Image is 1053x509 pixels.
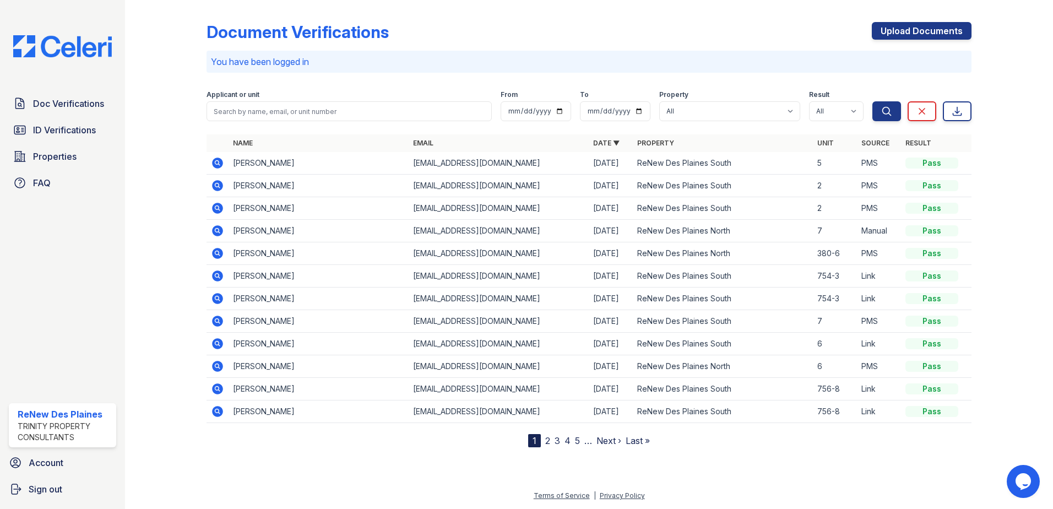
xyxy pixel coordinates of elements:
label: From [501,90,518,99]
div: Pass [905,361,958,372]
td: [DATE] [589,242,633,265]
div: Trinity Property Consultants [18,421,112,443]
td: Link [857,400,901,423]
td: [DATE] [589,378,633,400]
span: Doc Verifications [33,97,104,110]
td: [DATE] [589,265,633,288]
td: [EMAIL_ADDRESS][DOMAIN_NAME] [409,242,589,265]
a: Privacy Policy [600,491,645,500]
td: [PERSON_NAME] [229,310,409,333]
td: ReNew Des Plaines South [633,378,813,400]
div: Pass [905,248,958,259]
td: [DATE] [589,197,633,220]
td: 380-6 [813,242,857,265]
span: Properties [33,150,77,163]
div: Pass [905,270,958,281]
td: [DATE] [589,152,633,175]
a: Last » [626,435,650,446]
td: PMS [857,310,901,333]
div: Pass [905,383,958,394]
span: Account [29,456,63,469]
td: PMS [857,242,901,265]
td: [EMAIL_ADDRESS][DOMAIN_NAME] [409,400,589,423]
td: PMS [857,355,901,378]
td: Manual [857,220,901,242]
label: Result [809,90,829,99]
td: [PERSON_NAME] [229,197,409,220]
td: [EMAIL_ADDRESS][DOMAIN_NAME] [409,220,589,242]
img: CE_Logo_Blue-a8612792a0a2168367f1c8372b55b34899dd931a85d93a1a3d3e32e68fde9ad4.png [4,35,121,57]
td: [DATE] [589,333,633,355]
a: Next › [596,435,621,446]
td: [EMAIL_ADDRESS][DOMAIN_NAME] [409,355,589,378]
td: ReNew Des Plaines South [633,310,813,333]
span: ID Verifications [33,123,96,137]
td: [PERSON_NAME] [229,288,409,310]
td: Link [857,288,901,310]
a: Source [861,139,889,147]
td: ReNew Des Plaines South [633,175,813,197]
td: [DATE] [589,400,633,423]
td: [EMAIL_ADDRESS][DOMAIN_NAME] [409,265,589,288]
td: [PERSON_NAME] [229,265,409,288]
a: Property [637,139,674,147]
td: [EMAIL_ADDRESS][DOMAIN_NAME] [409,333,589,355]
td: PMS [857,152,901,175]
div: ReNew Des Plaines [18,408,112,421]
td: 6 [813,355,857,378]
td: [PERSON_NAME] [229,175,409,197]
td: [PERSON_NAME] [229,378,409,400]
label: Applicant or unit [207,90,259,99]
span: … [584,434,592,447]
a: Name [233,139,253,147]
td: [EMAIL_ADDRESS][DOMAIN_NAME] [409,197,589,220]
td: 756-8 [813,378,857,400]
td: 7 [813,220,857,242]
td: ReNew Des Plaines North [633,242,813,265]
a: Result [905,139,931,147]
a: 3 [555,435,560,446]
td: 756-8 [813,400,857,423]
td: [DATE] [589,288,633,310]
div: Pass [905,316,958,327]
div: 1 [528,434,541,447]
a: Upload Documents [872,22,971,40]
label: Property [659,90,688,99]
span: Sign out [29,483,62,496]
div: Pass [905,203,958,214]
a: Date ▼ [593,139,620,147]
div: Pass [905,158,958,169]
a: 5 [575,435,580,446]
td: Link [857,378,901,400]
a: Account [4,452,121,474]
p: You have been logged in [211,55,967,68]
a: Email [413,139,433,147]
a: FAQ [9,172,116,194]
td: PMS [857,175,901,197]
a: Unit [817,139,834,147]
span: FAQ [33,176,51,189]
td: 754-3 [813,265,857,288]
a: Sign out [4,478,121,500]
a: Doc Verifications [9,93,116,115]
div: Document Verifications [207,22,389,42]
div: Pass [905,225,958,236]
td: [PERSON_NAME] [229,152,409,175]
td: [DATE] [589,220,633,242]
td: ReNew Des Plaines South [633,333,813,355]
td: ReNew Des Plaines South [633,265,813,288]
td: 754-3 [813,288,857,310]
a: Terms of Service [534,491,590,500]
td: Link [857,265,901,288]
td: [DATE] [589,175,633,197]
td: [DATE] [589,355,633,378]
td: ReNew Des Plaines South [633,152,813,175]
td: 7 [813,310,857,333]
a: 2 [545,435,550,446]
td: [EMAIL_ADDRESS][DOMAIN_NAME] [409,310,589,333]
td: [PERSON_NAME] [229,333,409,355]
td: ReNew Des Plaines South [633,400,813,423]
td: 2 [813,175,857,197]
div: Pass [905,406,958,417]
td: [DATE] [589,310,633,333]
